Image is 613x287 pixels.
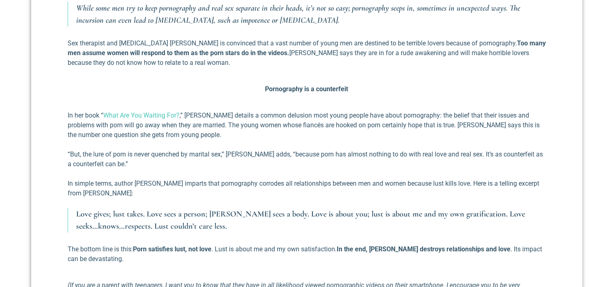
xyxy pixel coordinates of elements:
p: The bottom line is this: . Lust is about me and my own satisfaction. . Its impact can be devastat... [68,244,546,264]
em: Love gives; lust takes. Love sees a person; [PERSON_NAME] sees a body. Love is about you; lust is... [76,209,525,231]
p: In her book “ ,” [PERSON_NAME] details a common delusion most young people have about pornography... [68,111,546,140]
strong: In the end, [PERSON_NAME] destroys relationships and love [337,245,510,253]
strong: Porn satisfies lust, not love [133,245,211,253]
p: In simple terms, author [PERSON_NAME] imparts that pornography corrodes all relationships between... [68,179,546,198]
p: Sex therapist and [MEDICAL_DATA] [PERSON_NAME] is convinced that a vast number of young men are d... [68,39,546,68]
p: While some men try to keep pornography and real sex separate in their heads, it’s not so easy; po... [76,2,546,26]
a: What Are You Waiting For? [103,111,179,119]
strong: Pornography is a counterfeit [265,85,348,93]
p: “But, the lure of porn is never quenched by marital sex,” [PERSON_NAME] adds, “because porn has a... [68,150,546,169]
strong: Too many men assume women will respond to them as the porn stars do in the videos. [68,39,546,57]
